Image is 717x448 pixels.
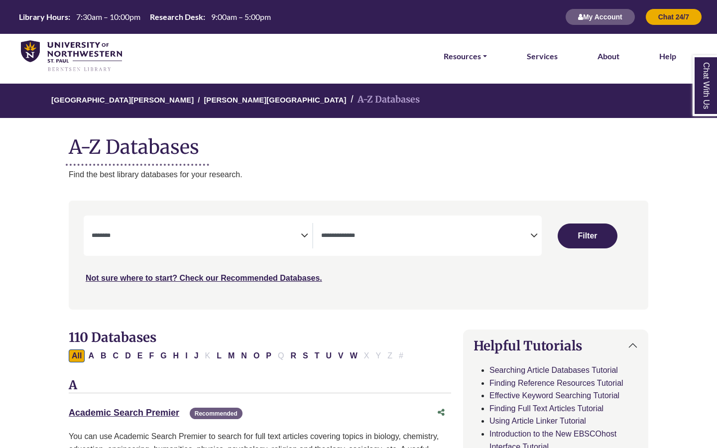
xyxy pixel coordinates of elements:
[489,417,586,425] a: Using Article Linker Tutorial
[21,40,122,73] img: library_home
[211,12,271,21] span: 9:00am – 5:00pm
[489,379,623,387] a: Finding Reference Resources Tutorial
[321,232,530,240] textarea: Search
[238,349,250,362] button: Filter Results N
[645,12,702,21] a: Chat 24/7
[69,329,156,345] span: 110 Databases
[464,330,648,361] button: Helpful Tutorials
[69,349,85,362] button: All
[659,50,676,63] a: Help
[146,349,157,362] button: Filter Results F
[323,349,335,362] button: Filter Results U
[85,349,97,362] button: Filter Results A
[250,349,262,362] button: Filter Results O
[431,403,451,422] button: Share this database
[263,349,274,362] button: Filter Results P
[527,50,558,63] a: Services
[182,349,190,362] button: Filter Results I
[98,349,110,362] button: Filter Results B
[69,84,648,118] nav: breadcrumb
[645,8,702,25] button: Chat 24/7
[15,11,71,22] th: Library Hours:
[287,349,299,362] button: Filter Results R
[69,378,451,393] h3: A
[170,349,182,362] button: Filter Results H
[444,50,487,63] a: Resources
[69,168,648,181] p: Find the best library databases for your research.
[489,391,619,400] a: Effective Keyword Searching Tutorial
[300,349,311,362] button: Filter Results S
[76,12,140,21] span: 7:30am – 10:00pm
[51,94,194,104] a: [GEOGRAPHIC_DATA][PERSON_NAME]
[69,201,648,309] nav: Search filters
[157,349,169,362] button: Filter Results G
[110,349,122,362] button: Filter Results C
[565,12,635,21] a: My Account
[69,351,407,359] div: Alpha-list to filter by first letter of database name
[204,94,346,104] a: [PERSON_NAME][GEOGRAPHIC_DATA]
[122,349,134,362] button: Filter Results D
[146,11,206,22] th: Research Desk:
[214,349,225,362] button: Filter Results L
[92,232,301,240] textarea: Search
[565,8,635,25] button: My Account
[86,274,322,282] a: Not sure where to start? Check our Recommended Databases.
[15,11,275,23] a: Hours Today
[191,349,202,362] button: Filter Results J
[347,93,420,107] li: A-Z Databases
[347,349,360,362] button: Filter Results W
[335,349,347,362] button: Filter Results V
[558,224,617,248] button: Submit for Search Results
[489,404,603,413] a: Finding Full Text Articles Tutorial
[134,349,146,362] button: Filter Results E
[15,11,275,21] table: Hours Today
[597,50,619,63] a: About
[190,408,242,419] span: Recommended
[225,349,238,362] button: Filter Results M
[69,408,179,418] a: Academic Search Premier
[489,366,618,374] a: Searching Article Databases Tutorial
[312,349,323,362] button: Filter Results T
[69,128,648,158] h1: A-Z Databases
